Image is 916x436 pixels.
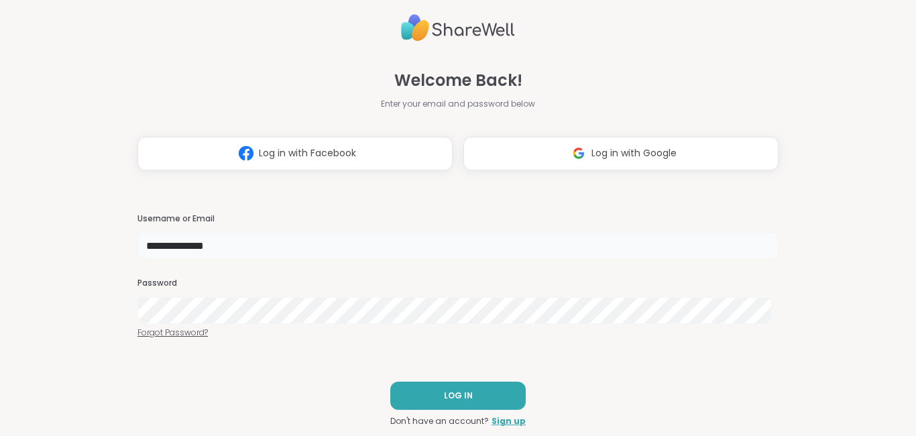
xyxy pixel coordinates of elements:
span: Enter your email and password below [381,98,535,110]
span: LOG IN [444,390,473,402]
h3: Password [137,278,779,289]
img: ShareWell Logomark [566,141,591,166]
img: ShareWell Logo [401,9,515,47]
img: ShareWell Logomark [233,141,259,166]
h3: Username or Email [137,213,779,225]
button: LOG IN [390,382,526,410]
a: Forgot Password? [137,327,779,339]
button: Log in with Facebook [137,137,453,170]
span: Log in with Google [591,146,677,160]
span: Log in with Facebook [259,146,356,160]
button: Log in with Google [463,137,779,170]
span: Don't have an account? [390,415,489,427]
span: Welcome Back! [394,68,522,93]
a: Sign up [492,415,526,427]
